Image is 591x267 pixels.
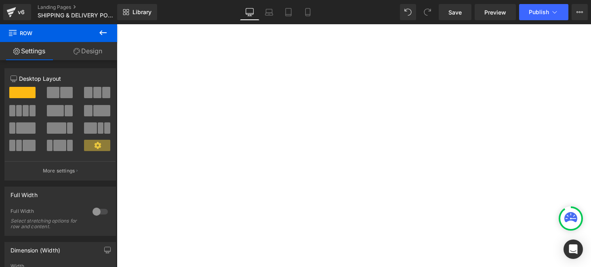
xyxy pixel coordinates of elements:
[38,4,130,11] a: Landing Pages
[259,4,279,20] a: Laptop
[11,74,110,83] p: Desktop Layout
[484,8,506,17] span: Preview
[59,42,117,60] a: Design
[279,4,298,20] a: Tablet
[564,240,583,259] div: Open Intercom Messenger
[117,4,157,20] a: New Library
[11,218,83,229] div: Select stretching options for row and content.
[38,12,115,19] span: SHIPPING & DELIVERY POLICY
[448,8,462,17] span: Save
[475,4,516,20] a: Preview
[11,187,38,198] div: Full Width
[133,8,151,16] span: Library
[529,9,549,15] span: Publish
[43,167,75,174] p: More settings
[3,4,31,20] a: v6
[11,208,84,217] div: Full Width
[519,4,568,20] button: Publish
[240,4,259,20] a: Desktop
[8,24,89,42] span: Row
[400,4,416,20] button: Undo
[572,4,588,20] button: More
[298,4,318,20] a: Mobile
[16,7,26,17] div: v6
[419,4,435,20] button: Redo
[5,161,116,180] button: More settings
[11,242,60,254] div: Dimension (Width)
